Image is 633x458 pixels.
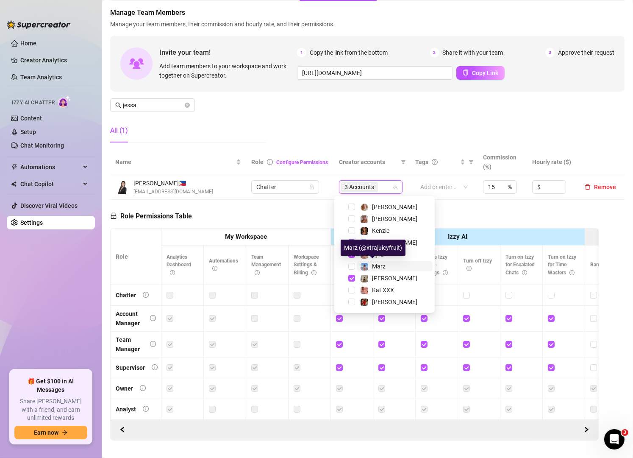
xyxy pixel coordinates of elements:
[133,188,213,196] span: [EMAIL_ADDRESS][DOMAIN_NAME]
[372,227,389,234] span: Kenzie
[116,423,129,437] button: Scroll Forward
[372,299,417,305] span: [PERSON_NAME]
[297,48,306,57] span: 1
[143,292,149,298] span: info-circle
[361,215,368,223] img: Jamie
[522,270,527,275] span: info-circle
[590,262,610,268] span: Bank
[478,149,527,175] th: Commission (%)
[372,263,386,270] span: Marz
[372,287,394,293] span: Kat XXX
[372,204,417,210] span: [PERSON_NAME]
[393,184,398,190] span: team
[348,204,355,210] span: Select tree node
[348,227,355,234] span: Select tree node
[348,215,355,222] span: Select tree node
[341,182,378,192] span: 3 Accounts
[463,258,492,272] span: Turn off Izzy
[11,164,18,170] span: thunderbolt
[463,70,469,75] span: copy
[581,182,619,192] button: Remove
[34,429,58,436] span: Earn now
[372,239,417,246] span: [PERSON_NAME]
[58,95,71,108] img: AI Chatter
[415,157,428,167] span: Tags
[467,156,475,168] span: filter
[361,204,368,211] img: Amy Pond
[432,159,438,165] span: question-circle
[527,149,576,175] th: Hourly rate ($)
[341,240,405,256] div: Marz (@xtrajuicyfruit)
[119,427,125,433] span: left
[225,233,267,240] strong: My Workspace
[469,159,474,165] span: filter
[159,47,297,58] span: Invite your team!
[11,181,17,187] img: Chat Copilot
[20,40,36,47] a: Home
[430,48,439,57] span: 2
[361,263,368,271] img: Marz
[110,20,625,29] span: Manage your team members, their commission and hourly rate, and their permissions.
[255,270,260,275] span: info-circle
[558,48,614,57] span: Approve their request
[267,159,273,165] span: info-circle
[140,385,146,391] span: info-circle
[123,101,183,110] input: Search members
[251,159,264,165] span: Role
[372,275,417,282] span: [PERSON_NAME]
[116,384,133,393] div: Owner
[62,430,68,436] span: arrow-right
[348,287,355,293] span: Select tree node
[348,275,355,282] span: Select tree node
[569,270,575,275] span: info-circle
[361,275,368,282] img: Natasha
[344,182,374,192] span: 3 Accounts
[159,61,294,80] span: Add team members to your workspace and work together on Supercreator.
[20,160,81,174] span: Automations
[583,427,589,433] span: right
[361,299,368,306] img: Caroline
[548,254,576,276] span: Turn on Izzy for Time Wasters
[505,254,535,276] span: Turn on Izzy for Escalated Chats
[20,177,81,191] span: Chat Copilot
[170,270,175,275] span: info-circle
[361,287,368,294] img: Kat XXX
[443,270,448,275] span: info-circle
[399,156,408,168] span: filter
[150,341,156,347] span: info-circle
[294,254,319,276] span: Workspace Settings & Billing
[116,180,130,194] img: Jessa Cadiogan
[311,270,316,275] span: info-circle
[133,179,213,188] span: [PERSON_NAME] 🇵🇭
[348,239,355,246] span: Select tree node
[115,157,234,167] span: Name
[116,405,136,414] div: Analyst
[20,142,64,149] a: Chat Monitoring
[115,102,121,108] span: search
[116,309,143,328] div: Account Manager
[309,184,314,190] span: lock
[212,266,217,271] span: info-circle
[348,299,355,305] span: Select tree node
[111,229,161,285] th: Role
[443,48,503,57] span: Share it with your team
[372,215,417,222] span: [PERSON_NAME]
[401,159,406,165] span: filter
[14,397,87,422] span: Share [PERSON_NAME] with a friend, and earn unlimited rewards
[594,184,616,190] span: Remove
[20,53,88,67] a: Creator Analytics
[545,48,555,57] span: 3
[14,377,87,394] span: 🎁 Get $100 in AI Messages
[456,66,505,80] button: Copy Link
[110,8,625,18] span: Manage Team Members
[585,184,591,190] span: delete
[448,233,467,240] strong: Izzy AI
[110,211,192,221] h5: Role Permissions Table
[256,181,314,193] span: Chatter
[361,227,368,235] img: Kenzie
[116,363,145,372] div: Supervisor
[209,258,238,272] span: Automations
[604,429,625,450] iframe: Intercom live chat
[20,202,78,209] a: Discover Viral Videos
[167,254,191,276] span: Analytics Dashboard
